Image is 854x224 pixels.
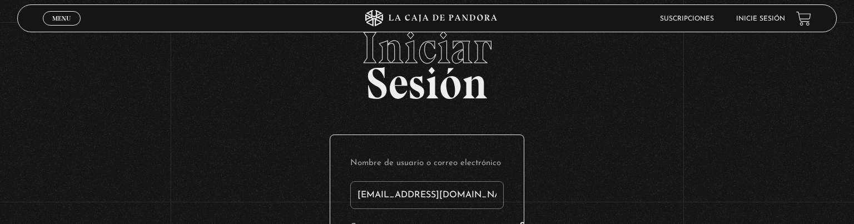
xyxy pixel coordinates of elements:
a: View your shopping cart [796,11,811,26]
span: Menu [52,15,71,22]
label: Nombre de usuario o correo electrónico [350,155,504,172]
a: Inicie sesión [736,16,785,22]
h2: Sesión [17,26,837,97]
span: Iniciar [17,26,837,70]
span: Cerrar [49,24,75,32]
a: Suscripciones [660,16,714,22]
